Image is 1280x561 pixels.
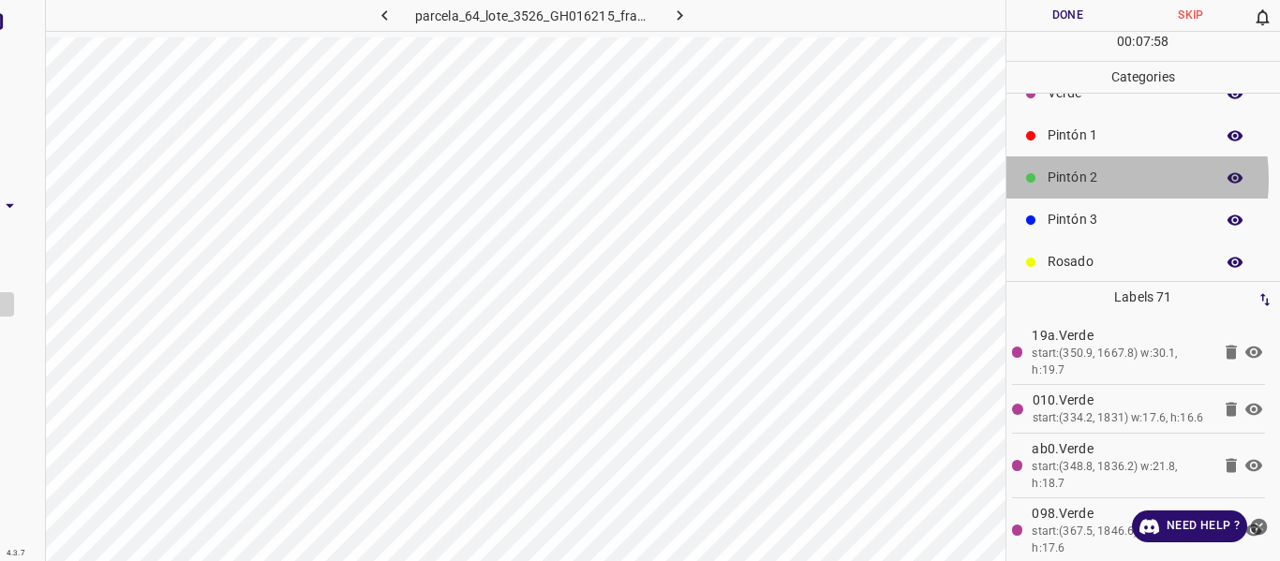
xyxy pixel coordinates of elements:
[1012,282,1275,313] p: Labels 71
[1032,346,1211,378] div: start:(350.9, 1667.8) w:30.1, h:19.7
[1033,410,1212,427] div: start:(334.2, 1831) w:17.6, h:16.6
[1032,504,1211,524] p: 098.Verde
[415,5,650,31] h6: parcela_64_lote_3526_GH016215_frame_00035_33833.jpg
[1136,32,1151,52] p: 07
[1048,252,1205,272] p: Rosado
[1032,326,1211,346] p: 19a.Verde
[1153,32,1168,52] p: 58
[1117,32,1132,52] p: 00
[1032,459,1211,492] div: start:(348.8, 1836.2) w:21.8, h:18.7
[1247,510,1271,542] button: close-help
[2,546,30,561] div: 4.3.7
[1032,524,1211,556] div: start:(367.5, 1846.6) w:13.5, h:17.6
[1048,125,1205,145] p: Pintón 1
[1132,510,1247,542] a: Need Help ?
[1117,32,1168,61] div: : :
[1048,210,1205,229] p: Pintón 3
[1032,439,1211,459] p: ab0.Verde
[1033,391,1212,410] p: 010.Verde
[1048,168,1205,187] p: Pintón 2
[1048,83,1205,103] p: Verde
